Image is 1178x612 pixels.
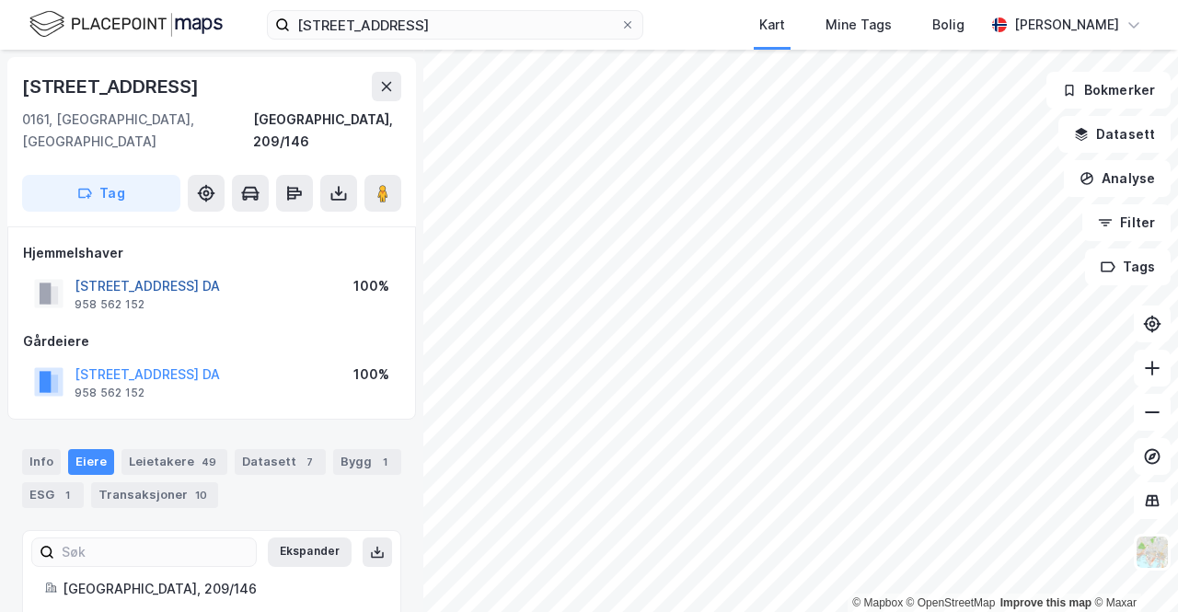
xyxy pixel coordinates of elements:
input: Søk [54,538,256,566]
a: Mapbox [852,596,903,609]
div: 10 [191,486,211,504]
button: Bokmerker [1046,72,1171,109]
div: [GEOGRAPHIC_DATA], 209/146 [63,578,378,600]
button: Filter [1082,204,1171,241]
button: Tag [22,175,180,212]
button: Ekspander [268,537,352,567]
div: Info [22,449,61,475]
input: Søk på adresse, matrikkel, gårdeiere, leietakere eller personer [290,11,620,39]
div: 1 [375,453,394,471]
img: logo.f888ab2527a4732fd821a326f86c7f29.svg [29,8,223,40]
div: ESG [22,482,84,508]
button: Datasett [1058,116,1171,153]
div: 958 562 152 [75,297,144,312]
div: 7 [300,453,318,471]
div: 49 [198,453,220,471]
div: 1 [58,486,76,504]
div: Gårdeiere [23,330,400,352]
div: [PERSON_NAME] [1014,14,1119,36]
div: 100% [353,364,389,386]
iframe: Chat Widget [1086,524,1178,612]
div: Bygg [333,449,401,475]
div: Bolig [932,14,964,36]
div: 100% [353,275,389,297]
div: Eiere [68,449,114,475]
button: Analyse [1064,160,1171,197]
a: OpenStreetMap [907,596,996,609]
div: [GEOGRAPHIC_DATA], 209/146 [253,109,401,153]
div: 0161, [GEOGRAPHIC_DATA], [GEOGRAPHIC_DATA] [22,109,253,153]
div: [STREET_ADDRESS] [22,72,202,101]
div: Hjemmelshaver [23,242,400,264]
a: Improve this map [1000,596,1091,609]
div: Datasett [235,449,326,475]
div: 958 562 152 [75,386,144,400]
div: Transaksjoner [91,482,218,508]
button: Tags [1085,248,1171,285]
div: Leietakere [121,449,227,475]
div: Mine Tags [826,14,892,36]
div: Kart [759,14,785,36]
